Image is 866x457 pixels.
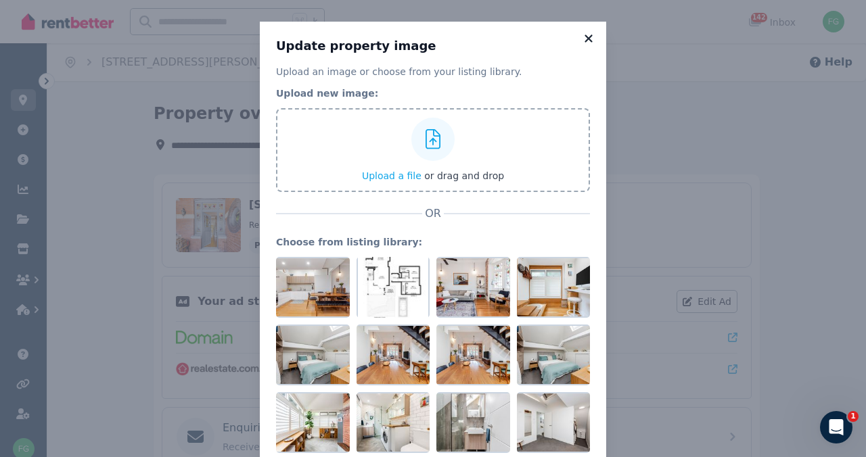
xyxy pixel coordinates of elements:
[276,235,590,249] legend: Choose from listing library:
[820,411,852,443] iframe: Intercom live chat
[362,170,421,181] span: Upload a file
[422,206,444,222] span: OR
[276,38,590,54] h3: Update property image
[276,87,590,100] legend: Upload new image:
[848,411,859,422] span: 1
[276,65,590,78] p: Upload an image or choose from your listing library.
[424,170,504,181] span: or drag and drop
[362,169,504,183] button: Upload a file or drag and drop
